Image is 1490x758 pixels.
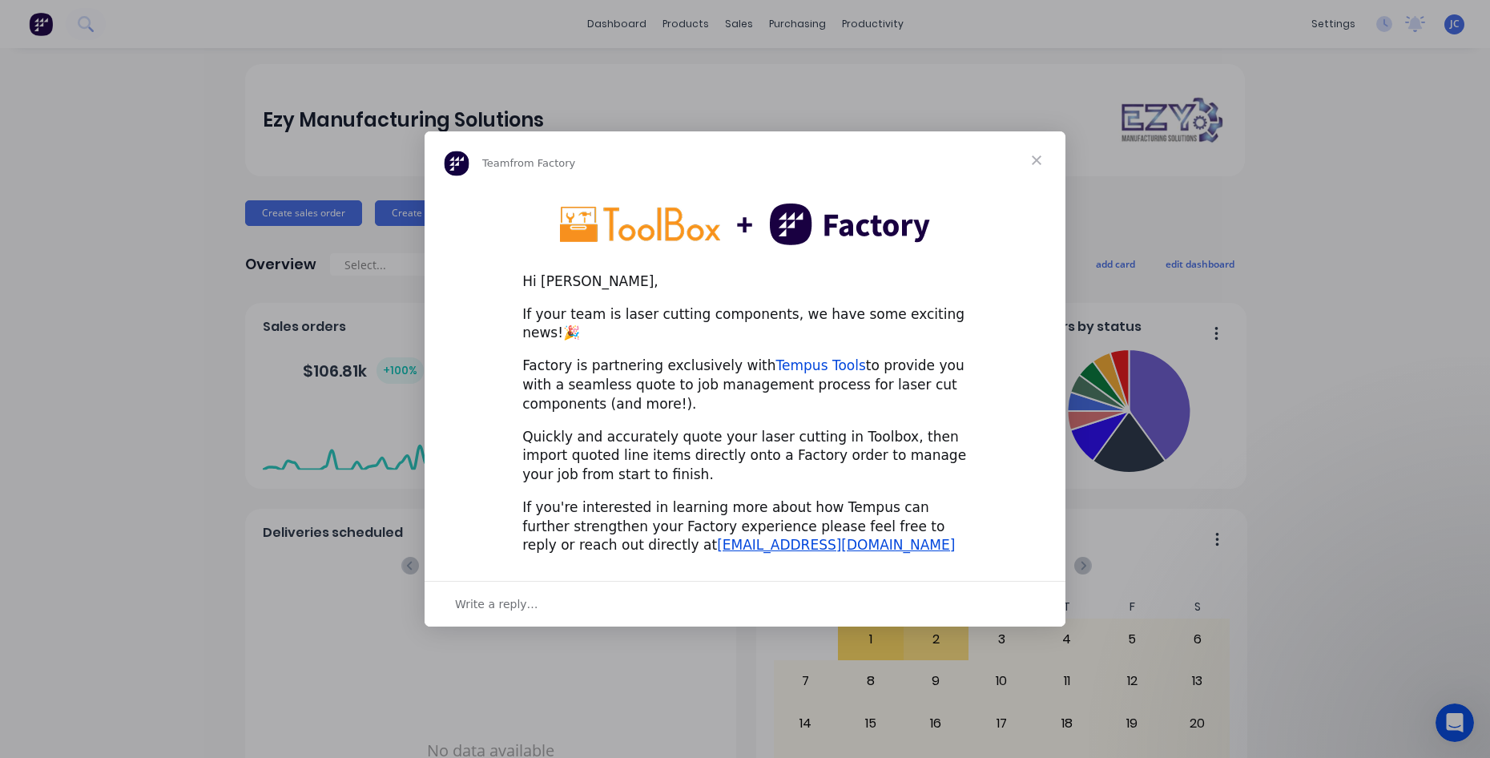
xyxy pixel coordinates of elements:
[509,157,575,169] span: from Factory
[776,357,866,373] a: Tempus Tools
[425,581,1065,627] div: Open conversation and reply
[717,537,955,553] a: [EMAIL_ADDRESS][DOMAIN_NAME]
[1008,131,1065,189] span: Close
[522,272,968,292] div: Hi [PERSON_NAME],
[482,157,509,169] span: Team
[455,594,538,615] span: Write a reply…
[444,151,469,176] img: Profile image for Team
[522,428,968,485] div: Quickly and accurately quote your laser cutting in Toolbox, then import quoted line items directl...
[522,305,968,344] div: If your team is laser cutting components, we have some exciting news!🎉
[522,498,968,555] div: If you're interested in learning more about how Tempus can further strengthen your Factory experi...
[522,357,968,413] div: Factory is partnering exclusively with to provide you with a seamless quote to job management pro...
